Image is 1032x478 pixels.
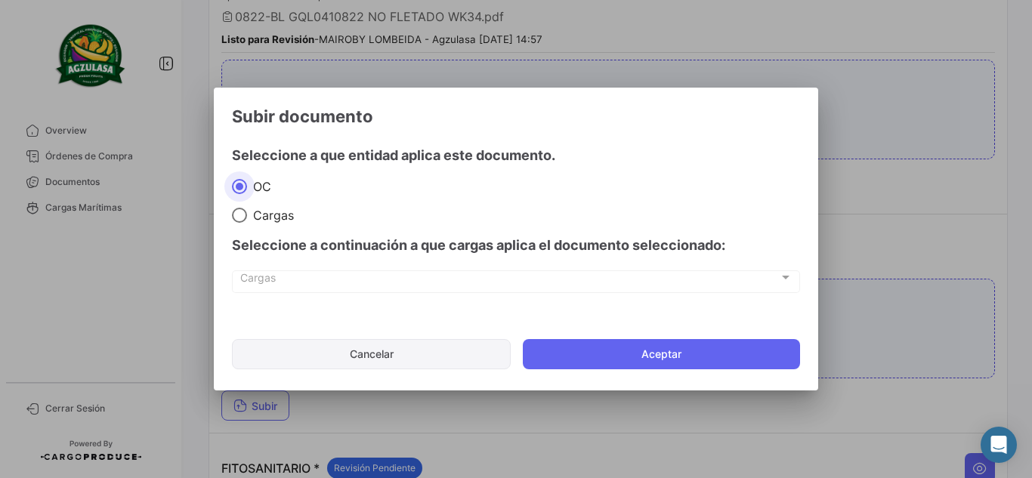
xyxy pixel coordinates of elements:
h3: Subir documento [232,106,800,127]
span: Cargas [240,274,779,287]
h4: Seleccione a que entidad aplica este documento. [232,145,800,166]
button: Cancelar [232,339,511,369]
span: Cargas [247,208,294,223]
button: Aceptar [523,339,800,369]
h4: Seleccione a continuación a que cargas aplica el documento seleccionado: [232,235,800,256]
span: OC [247,179,271,194]
div: Abrir Intercom Messenger [981,427,1017,463]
